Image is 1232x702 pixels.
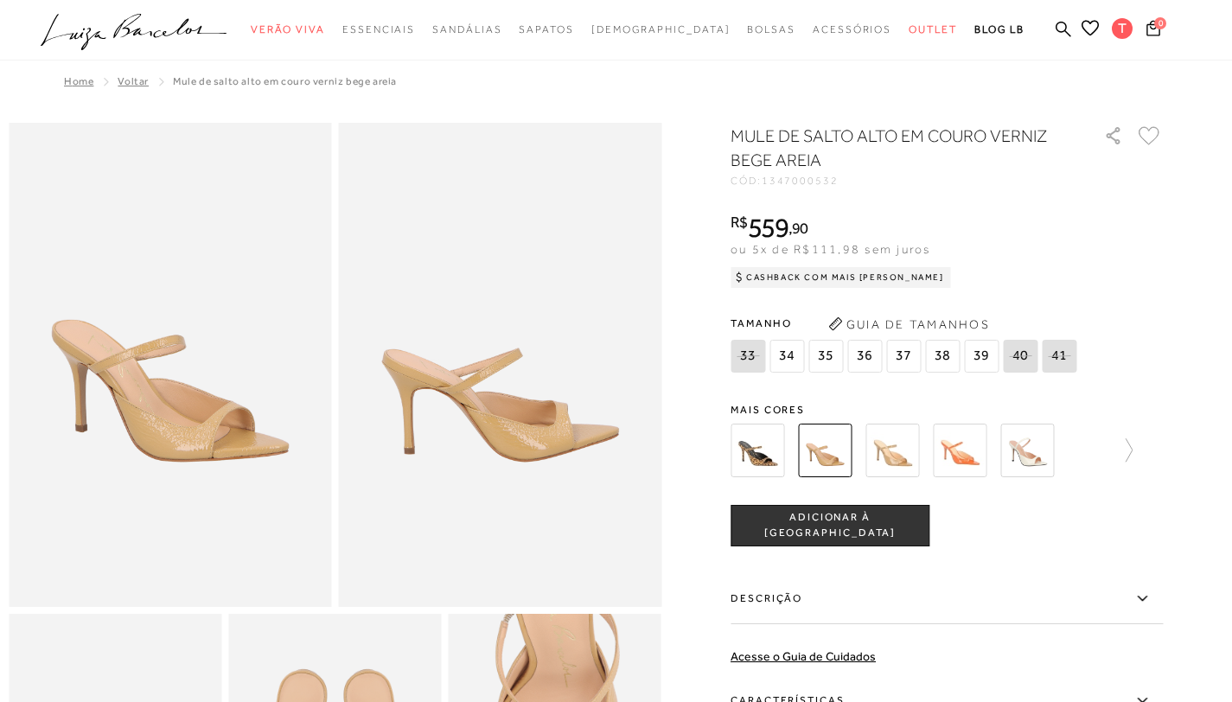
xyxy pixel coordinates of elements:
[798,424,852,477] img: MULE DE SALTO ALTO EM COURO VERNIZ BEGE AREIA
[731,424,784,477] img: MULE DE SALTO ALTO EM COURO NOBUCK ONÇA
[1112,18,1133,39] span: T
[173,75,397,87] span: MULE DE SALTO ALTO EM COURO VERNIZ BEGE AREIA
[1154,17,1166,29] span: 0
[591,23,731,35] span: [DEMOGRAPHIC_DATA]
[792,219,808,237] span: 90
[118,75,149,87] a: Voltar
[731,175,1076,186] div: CÓD:
[731,574,1163,624] label: Descrição
[762,175,839,187] span: 1347000532
[813,23,891,35] span: Acessórios
[731,214,748,230] i: R$
[251,14,325,46] a: categoryNavScreenReaderText
[731,649,876,663] a: Acesse o Guia de Cuidados
[342,23,415,35] span: Essenciais
[769,340,804,373] span: 34
[974,14,1025,46] a: BLOG LB
[788,220,808,236] i: ,
[251,23,325,35] span: Verão Viva
[591,14,731,46] a: noSubCategoriesText
[519,14,573,46] a: categoryNavScreenReaderText
[64,75,93,87] a: Home
[748,212,788,243] span: 559
[909,23,957,35] span: Outlet
[731,267,951,288] div: Cashback com Mais [PERSON_NAME]
[731,505,929,546] button: ADICIONAR À [GEOGRAPHIC_DATA]
[432,14,501,46] a: categoryNavScreenReaderText
[964,340,999,373] span: 39
[1000,424,1054,477] img: MULE DE SALTO ALTO EM COURO VERNIZ OFF WHITE
[933,424,986,477] img: MULE DE SALTO ALTO EM COURO VERNIZ LARANJA SUNSET
[1042,340,1076,373] span: 41
[747,23,795,35] span: Bolsas
[9,123,332,607] img: image
[339,123,662,607] img: image
[822,310,995,338] button: Guia de Tamanhos
[1141,19,1165,42] button: 0
[731,310,1081,336] span: Tamanho
[865,424,919,477] img: MULE DE SALTO ALTO EM COURO VERNIZ BEGE ARGILA
[747,14,795,46] a: categoryNavScreenReaderText
[731,340,765,373] span: 33
[886,340,921,373] span: 37
[1003,340,1037,373] span: 40
[731,510,929,540] span: ADICIONAR À [GEOGRAPHIC_DATA]
[925,340,960,373] span: 38
[731,124,1055,172] h1: MULE DE SALTO ALTO EM COURO VERNIZ BEGE AREIA
[731,242,930,256] span: ou 5x de R$111,98 sem juros
[808,340,843,373] span: 35
[974,23,1025,35] span: BLOG LB
[847,340,882,373] span: 36
[1104,17,1141,44] button: T
[342,14,415,46] a: categoryNavScreenReaderText
[432,23,501,35] span: Sandálias
[519,23,573,35] span: Sapatos
[813,14,891,46] a: categoryNavScreenReaderText
[909,14,957,46] a: categoryNavScreenReaderText
[731,405,1163,415] span: Mais cores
